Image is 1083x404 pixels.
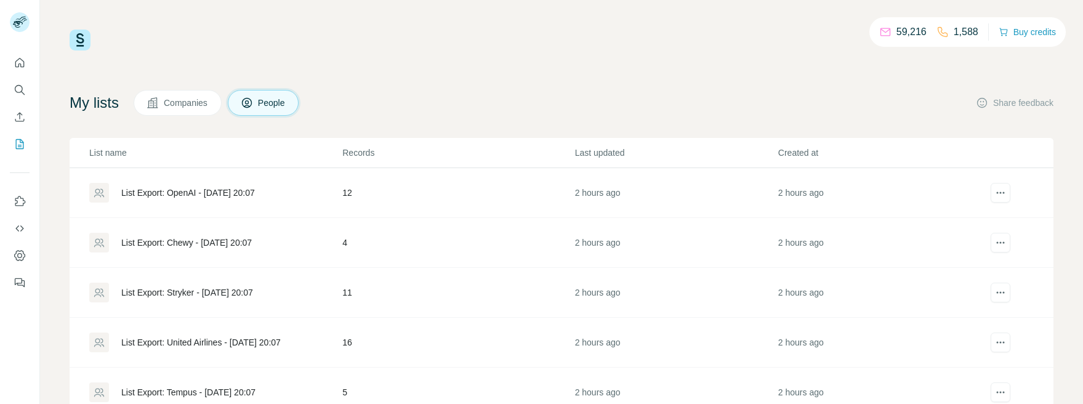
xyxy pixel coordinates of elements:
[342,218,574,268] td: 4
[342,168,574,218] td: 12
[991,233,1010,252] button: actions
[121,187,255,199] div: List Export: OpenAI - [DATE] 20:07
[10,217,30,240] button: Use Surfe API
[10,272,30,294] button: Feedback
[574,168,778,218] td: 2 hours ago
[575,147,777,159] p: Last updated
[991,333,1010,352] button: actions
[778,168,981,218] td: 2 hours ago
[778,147,980,159] p: Created at
[778,268,981,318] td: 2 hours ago
[574,318,778,368] td: 2 hours ago
[954,25,978,39] p: 1,588
[778,218,981,268] td: 2 hours ago
[70,30,91,50] img: Surfe Logo
[574,268,778,318] td: 2 hours ago
[991,183,1010,203] button: actions
[121,286,253,299] div: List Export: Stryker - [DATE] 20:07
[10,190,30,212] button: Use Surfe on LinkedIn
[10,79,30,101] button: Search
[991,382,1010,402] button: actions
[10,106,30,128] button: Enrich CSV
[574,218,778,268] td: 2 hours ago
[10,52,30,74] button: Quick start
[121,336,281,349] div: List Export: United Airlines - [DATE] 20:07
[258,97,286,109] span: People
[999,23,1056,41] button: Buy credits
[778,318,981,368] td: 2 hours ago
[342,268,574,318] td: 11
[10,133,30,155] button: My lists
[342,318,574,368] td: 16
[896,25,927,39] p: 59,216
[121,386,256,398] div: List Export: Tempus - [DATE] 20:07
[976,97,1053,109] button: Share feedback
[70,93,119,113] h4: My lists
[121,236,252,249] div: List Export: Chewy - [DATE] 20:07
[89,147,341,159] p: List name
[10,244,30,267] button: Dashboard
[164,97,209,109] span: Companies
[991,283,1010,302] button: actions
[342,147,573,159] p: Records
